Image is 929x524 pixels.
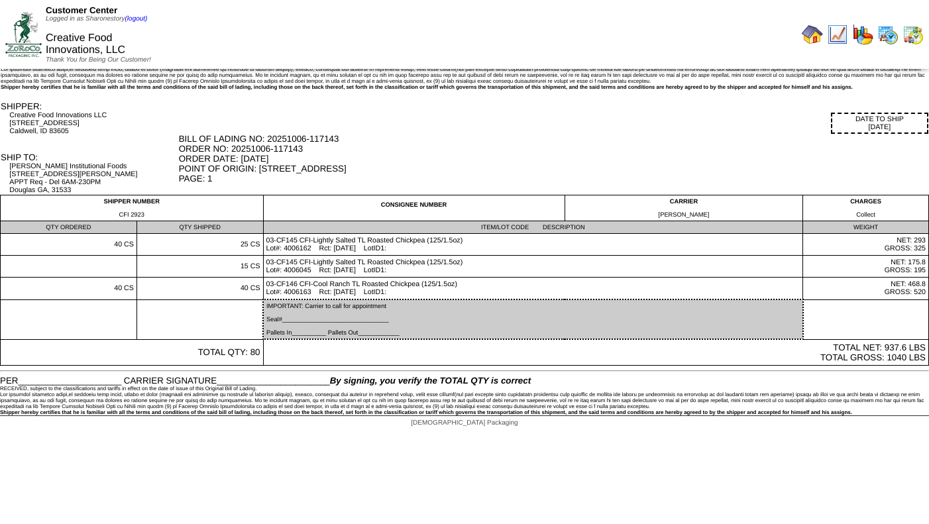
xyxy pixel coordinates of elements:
[46,5,117,15] span: Customer Center
[852,24,873,45] img: graph.gif
[46,15,147,23] span: Logged in as Sharonestory
[46,56,151,64] span: Thank You for Being Our Customer!
[902,24,924,45] img: calendarinout.gif
[137,256,263,278] td: 15 CS
[9,162,177,194] div: [PERSON_NAME] Institutional Foods [STREET_ADDRESS][PERSON_NAME] APPT Req - Del 6AM-230PM Douglas ...
[1,221,137,234] td: QTY ORDERED
[803,195,929,221] td: CHARGES
[1,101,178,111] div: SHIPPER:
[802,24,823,45] img: home.gif
[803,234,929,256] td: NET: 293 GROSS: 325
[1,339,264,366] td: TOTAL QTY: 80
[263,299,803,339] td: IMPORTANT: Carrier to call for appointment Seal#_______________________________ Pallets In_______...
[1,234,137,256] td: 40 CS
[831,113,928,134] div: DATE TO SHIP [DATE]
[263,256,803,278] td: 03-CF145 CFI-Lightly Salted TL Roasted Chickpea (125/1.5oz) Lot#: 4006045 Rct: [DATE] LotID1:
[5,12,42,56] img: ZoRoCo_Logo(Green%26Foil)%20jpg.webp
[565,195,803,221] td: CARRIER
[263,339,929,366] td: TOTAL NET: 937.6 LBS TOTAL GROSS: 1040 LBS
[46,32,125,56] span: Creative Food Innovations, LLC
[125,15,148,23] a: (logout)
[330,376,531,386] span: By signing, you verify the TOTAL QTY is correct
[1,195,264,221] td: SHIPPER NUMBER
[137,234,263,256] td: 25 CS
[263,234,803,256] td: 03-CF145 CFI-Lightly Salted TL Roasted Chickpea (125/1.5oz) Lot#: 4006162 Rct: [DATE] LotID1:
[1,84,928,90] div: Shipper hereby certifies that he is familiar with all the terms and conditions of the said bill o...
[263,221,803,234] td: ITEM/LOT CODE DESCRIPTION
[137,278,263,300] td: 40 CS
[803,221,929,234] td: WEIGHT
[568,211,800,218] div: [PERSON_NAME]
[803,278,929,300] td: NET: 468.8 GROSS: 520
[263,278,803,300] td: 03-CF146 CFI-Cool Ranch TL Roasted Chickpea (125/1.5oz) Lot#: 4006163 Rct: [DATE] LotID1:
[806,211,926,218] div: Collect
[411,419,518,427] span: [DEMOGRAPHIC_DATA] Packaging
[877,24,899,45] img: calendarprod.gif
[803,256,929,278] td: NET: 175.8 GROSS: 195
[9,111,177,135] div: Creative Food Innovations LLC [STREET_ADDRESS] Caldwell, ID 83605
[827,24,848,45] img: line_graph.gif
[263,195,565,221] td: CONSIGNEE NUMBER
[179,134,928,183] div: BILL OF LADING NO: 20251006-117143 ORDER NO: 20251006-117143 ORDER DATE: [DATE] POINT OF ORIGIN: ...
[1,278,137,300] td: 40 CS
[1,152,178,162] div: SHIP TO:
[3,211,260,218] div: CFI 2923
[137,221,263,234] td: QTY SHIPPED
